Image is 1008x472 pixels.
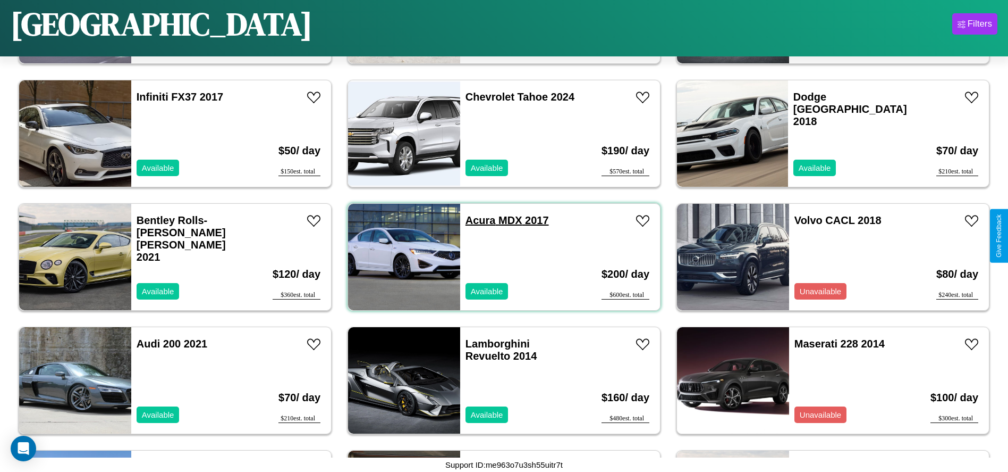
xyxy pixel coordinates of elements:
[800,408,841,422] p: Unavailable
[602,258,649,291] h3: $ 200 / day
[799,161,831,175] p: Available
[602,134,649,168] h3: $ 190 / day
[800,284,841,299] p: Unavailable
[11,436,36,461] div: Open Intercom Messenger
[465,91,574,103] a: Chevrolet Tahoe 2024
[936,134,978,168] h3: $ 70 / day
[278,381,320,415] h3: $ 70 / day
[968,19,992,29] div: Filters
[471,408,503,422] p: Available
[273,258,320,291] h3: $ 120 / day
[952,13,997,35] button: Filters
[995,214,1003,258] div: Give Feedback
[465,214,549,226] a: Acura MDX 2017
[794,214,882,226] a: Volvo CACL 2018
[930,381,978,415] h3: $ 100 / day
[471,284,503,299] p: Available
[471,161,503,175] p: Available
[137,338,207,350] a: Audi 200 2021
[142,284,174,299] p: Available
[793,91,907,127] a: Dodge [GEOGRAPHIC_DATA] 2018
[137,91,223,103] a: Infiniti FX37 2017
[278,415,320,423] div: $ 210 est. total
[11,2,312,46] h1: [GEOGRAPHIC_DATA]
[602,415,649,423] div: $ 480 est. total
[602,168,649,176] div: $ 570 est. total
[137,214,226,263] a: Bentley Rolls-[PERSON_NAME] [PERSON_NAME] 2021
[445,458,563,472] p: Support ID: me963o7u3sh55uitr7t
[278,134,320,168] h3: $ 50 / day
[936,168,978,176] div: $ 210 est. total
[936,258,978,291] h3: $ 80 / day
[465,338,537,362] a: Lamborghini Revuelto 2014
[142,408,174,422] p: Available
[794,338,885,350] a: Maserati 228 2014
[936,291,978,300] div: $ 240 est. total
[602,291,649,300] div: $ 600 est. total
[930,415,978,423] div: $ 300 est. total
[142,161,174,175] p: Available
[278,168,320,176] div: $ 150 est. total
[602,381,649,415] h3: $ 160 / day
[273,291,320,300] div: $ 360 est. total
